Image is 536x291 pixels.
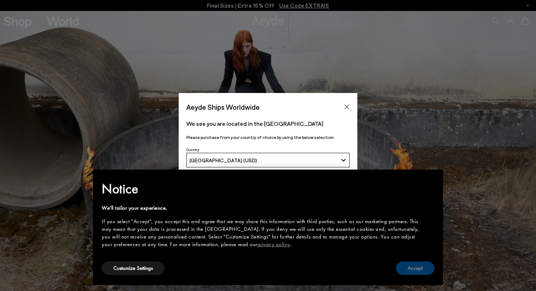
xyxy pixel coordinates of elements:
[102,179,423,198] h2: Notice
[423,172,440,189] button: Close this notice
[190,157,257,163] span: [GEOGRAPHIC_DATA] (USD)
[102,261,164,275] button: Customize Settings
[186,119,350,128] p: We see you are located in the [GEOGRAPHIC_DATA]
[186,134,350,141] p: Please purchase from your country of choice by using the below selection:
[341,101,352,112] button: Close
[186,101,260,113] span: Aeyde Ships Worldwide
[396,261,434,275] button: Accept
[186,147,199,152] span: Country
[102,218,423,248] div: If you select "Accept", you accept this and agree that we may share this information with third p...
[102,204,423,212] div: We'll tailor your experience.
[429,175,434,186] span: ×
[257,241,290,248] a: privacy policy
